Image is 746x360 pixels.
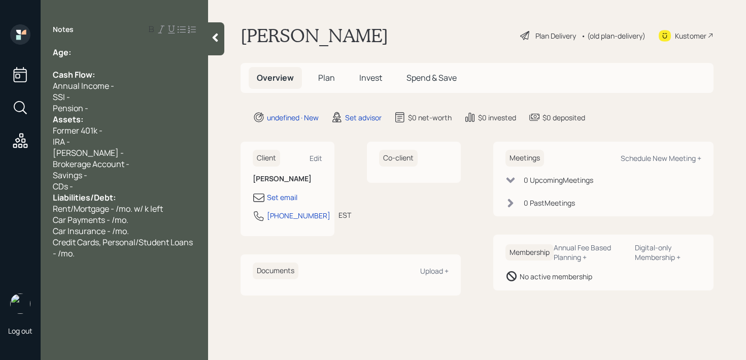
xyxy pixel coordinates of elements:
div: 0 Upcoming Meeting s [524,175,593,185]
span: Former 401k - [53,125,103,136]
div: $0 net-worth [408,112,452,123]
div: Edit [310,153,322,163]
div: EST [338,210,351,220]
h6: [PERSON_NAME] [253,175,322,183]
span: Liabilities/Debt: [53,192,116,203]
span: Brokerage Account - [53,158,129,170]
span: SSI - [53,91,70,103]
span: Annual Income - [53,80,114,91]
div: $0 deposited [542,112,585,123]
div: Set email [267,192,297,203]
span: Car Payments - /mo. [53,214,128,225]
h1: [PERSON_NAME] [241,24,388,47]
img: retirable_logo.png [10,293,30,314]
span: Overview [257,72,294,83]
div: No active membership [520,271,592,282]
h6: Co-client [379,150,418,167]
h6: Membership [505,244,554,261]
div: [PHONE_NUMBER] [267,210,330,221]
span: Invest [359,72,382,83]
div: Plan Delivery [535,30,576,41]
label: Notes [53,24,74,35]
div: Set advisor [345,112,382,123]
div: Digital-only Membership + [635,243,701,262]
h6: Meetings [505,150,544,167]
span: CDs - [53,181,73,192]
div: Log out [8,326,32,336]
span: Savings - [53,170,87,181]
span: Cash Flow: [53,69,95,80]
span: IRA - [53,136,70,147]
div: $0 invested [478,112,516,123]
h6: Documents [253,263,298,279]
div: Annual Fee Based Planning + [554,243,627,262]
span: Assets: [53,114,83,125]
h6: Client [253,150,280,167]
div: undefined · New [267,112,319,123]
span: [PERSON_NAME] - [53,147,124,158]
span: Car Insurance - /mo. [53,225,129,237]
div: Schedule New Meeting + [621,153,701,163]
div: Upload + [420,266,449,276]
span: Credit Cards, Personal/Student Loans - /mo. [53,237,194,259]
span: Spend & Save [406,72,457,83]
span: Pension - [53,103,88,114]
div: 0 Past Meeting s [524,198,575,208]
span: Plan [318,72,335,83]
div: • (old plan-delivery) [581,30,646,41]
span: Rent/Mortgage - /mo. w/ k left [53,203,163,214]
div: Kustomer [675,30,706,41]
span: Age: [53,47,71,58]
